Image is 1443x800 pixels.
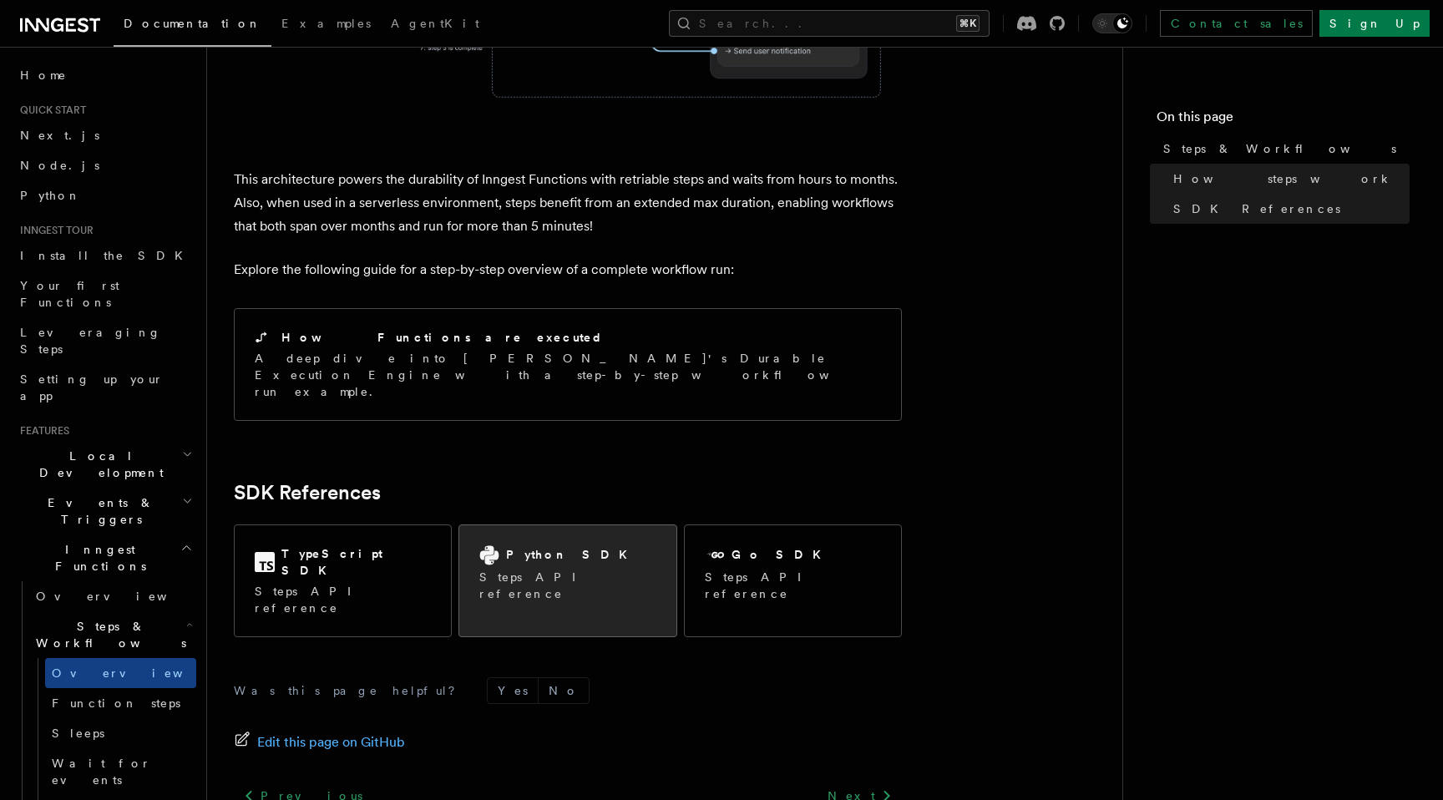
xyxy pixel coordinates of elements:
[13,488,196,534] button: Events & Triggers
[52,666,224,680] span: Overview
[36,590,208,603] span: Overview
[52,727,104,740] span: Sleeps
[52,757,151,787] span: Wait for events
[29,581,196,611] a: Overview
[1092,13,1132,33] button: Toggle dark mode
[13,441,196,488] button: Local Development
[13,271,196,317] a: Your first Functions
[20,249,193,262] span: Install the SDK
[13,60,196,90] a: Home
[20,67,67,84] span: Home
[13,241,196,271] a: Install the SDK
[257,731,405,754] span: Edit this page on GitHub
[20,159,99,172] span: Node.js
[20,279,119,309] span: Your first Functions
[114,5,271,47] a: Documentation
[956,15,980,32] kbd: ⌘K
[13,448,182,481] span: Local Development
[281,329,604,346] h2: How Functions are executed
[234,481,381,504] a: SDK References
[255,583,431,616] p: Steps API reference
[488,678,538,703] button: Yes
[234,258,902,281] p: Explore the following guide for a step-by-step overview of a complete workflow run:
[13,180,196,210] a: Python
[13,120,196,150] a: Next.js
[506,546,637,563] h2: Python SDK
[458,524,676,637] a: Python SDKSteps API reference
[20,189,81,202] span: Python
[52,696,180,710] span: Function steps
[13,104,86,117] span: Quick start
[1163,140,1396,157] span: Steps & Workflows
[705,569,881,602] p: Steps API reference
[234,524,452,637] a: TypeScript SDKSteps API reference
[20,129,99,142] span: Next.js
[391,17,479,30] span: AgentKit
[13,317,196,364] a: Leveraging Steps
[45,718,196,748] a: Sleeps
[1173,200,1340,217] span: SDK References
[669,10,990,37] button: Search...⌘K
[271,5,381,45] a: Examples
[13,494,182,528] span: Events & Triggers
[45,748,196,795] a: Wait for events
[684,524,902,637] a: Go SDKSteps API reference
[13,364,196,411] a: Setting up your app
[1157,107,1410,134] h4: On this page
[281,17,371,30] span: Examples
[29,611,196,658] button: Steps & Workflows
[732,546,831,563] h2: Go SDK
[29,618,186,651] span: Steps & Workflows
[45,688,196,718] a: Function steps
[234,731,405,754] a: Edit this page on GitHub
[45,658,196,688] a: Overview
[255,350,881,400] p: A deep dive into [PERSON_NAME]'s Durable Execution Engine with a step-by-step workflow run example.
[1157,134,1410,164] a: Steps & Workflows
[1167,194,1410,224] a: SDK References
[13,224,94,237] span: Inngest tour
[124,17,261,30] span: Documentation
[234,168,902,238] p: This architecture powers the durability of Inngest Functions with retriable steps and waits from ...
[1160,10,1313,37] a: Contact sales
[20,372,164,403] span: Setting up your app
[1319,10,1430,37] a: Sign Up
[479,569,656,602] p: Steps API reference
[1167,164,1410,194] a: How steps work
[381,5,489,45] a: AgentKit
[13,424,69,438] span: Features
[20,326,161,356] span: Leveraging Steps
[13,150,196,180] a: Node.js
[1173,170,1393,187] span: How steps work
[539,678,589,703] button: No
[281,545,431,579] h2: TypeScript SDK
[234,308,902,421] a: How Functions are executedA deep dive into [PERSON_NAME]'s Durable Execution Engine with a step-b...
[234,682,467,699] p: Was this page helpful?
[13,534,196,581] button: Inngest Functions
[13,541,180,575] span: Inngest Functions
